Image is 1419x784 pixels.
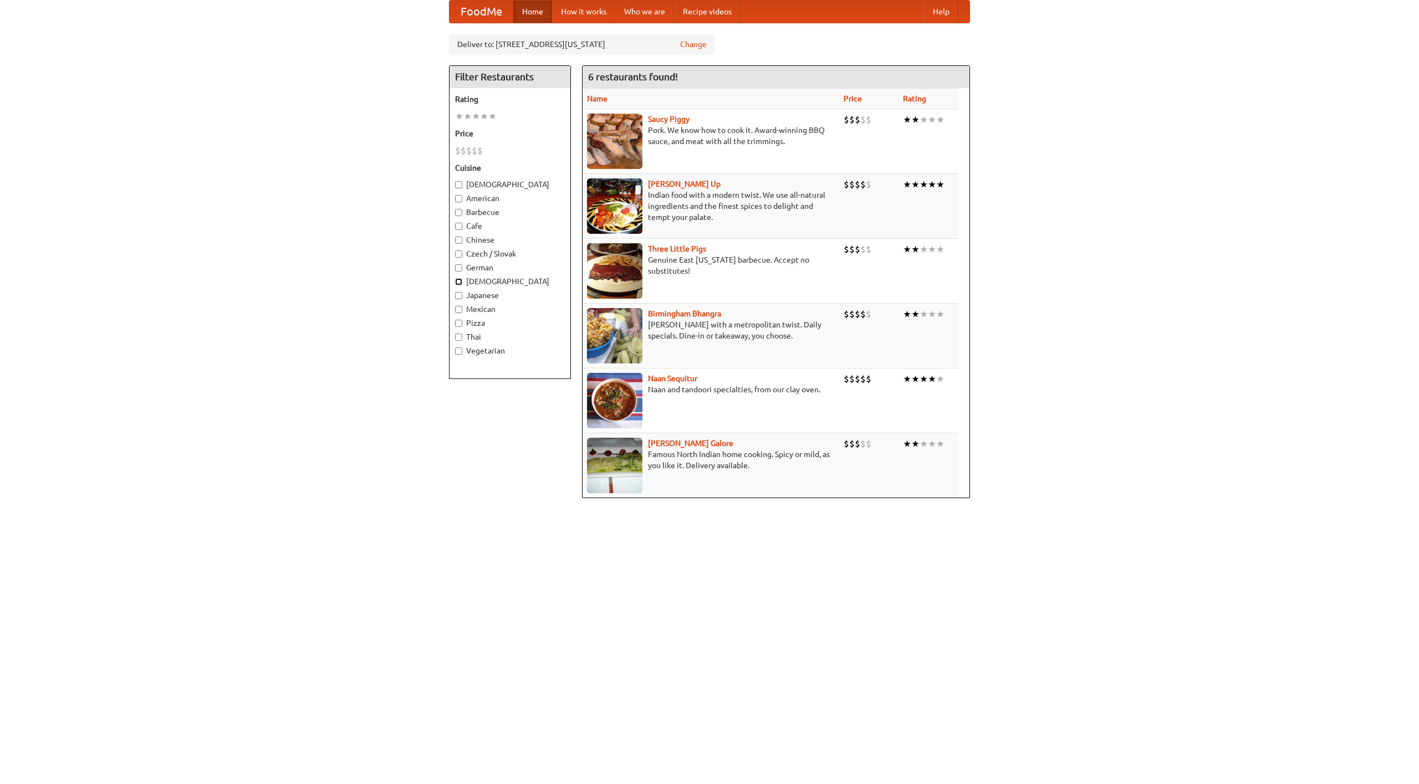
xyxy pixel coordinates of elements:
[648,309,721,318] a: Birmingham Bhangra
[920,308,928,320] li: ★
[849,308,855,320] li: $
[587,125,835,147] p: Pork. We know how to cook it. Award-winning BBQ sauce, and meat with all the trimmings.
[455,276,565,287] label: [DEMOGRAPHIC_DATA]
[455,207,565,218] label: Barbecue
[860,114,866,126] li: $
[455,304,565,315] label: Mexican
[855,178,860,191] li: $
[455,320,462,327] input: Pizza
[587,189,835,223] p: Indian food with a modern twist. We use all-natural ingredients and the finest spices to delight ...
[455,195,462,202] input: American
[648,180,721,188] a: [PERSON_NAME] Up
[455,248,565,259] label: Czech / Slovak
[860,243,866,255] li: $
[936,114,945,126] li: ★
[648,115,690,124] a: Saucy Piggy
[587,449,835,471] p: Famous North Indian home cooking. Spicy or mild, as you like it. Delivery available.
[455,162,565,173] h5: Cuisine
[455,306,462,313] input: Mexican
[911,243,920,255] li: ★
[455,264,462,271] input: German
[844,94,862,103] a: Price
[855,308,860,320] li: $
[587,178,642,234] img: curryup.jpg
[480,110,488,122] li: ★
[928,438,936,450] li: ★
[855,438,860,450] li: $
[455,292,462,299] input: Japanese
[911,178,920,191] li: ★
[920,243,928,255] li: ★
[903,178,911,191] li: ★
[450,1,513,23] a: FoodMe
[844,373,849,385] li: $
[455,290,565,301] label: Japanese
[455,179,565,190] label: [DEMOGRAPHIC_DATA]
[860,308,866,320] li: $
[472,110,480,122] li: ★
[587,319,835,341] p: [PERSON_NAME] with a metropolitan twist. Daily specials. Dine-in or takeaway, you choose.
[455,94,565,105] h5: Rating
[866,114,871,126] li: $
[587,438,642,493] img: currygalore.jpg
[936,178,945,191] li: ★
[450,66,570,88] h4: Filter Restaurants
[849,178,855,191] li: $
[455,347,462,355] input: Vegetarian
[903,373,911,385] li: ★
[455,250,462,258] input: Czech / Slovak
[849,243,855,255] li: $
[928,308,936,320] li: ★
[587,373,642,428] img: naansequitur.jpg
[928,373,936,385] li: ★
[924,1,958,23] a: Help
[587,254,835,276] p: Genuine East [US_STATE] barbecue. Accept no substitutes!
[455,145,461,157] li: $
[860,178,866,191] li: $
[860,438,866,450] li: $
[455,181,462,188] input: [DEMOGRAPHIC_DATA]
[615,1,674,23] a: Who we are
[588,71,678,82] ng-pluralize: 6 restaurants found!
[844,308,849,320] li: $
[903,308,911,320] li: ★
[552,1,615,23] a: How it works
[455,193,565,204] label: American
[866,308,871,320] li: $
[936,438,945,450] li: ★
[455,128,565,139] h5: Price
[903,438,911,450] li: ★
[674,1,741,23] a: Recipe videos
[587,243,642,299] img: littlepigs.jpg
[844,114,849,126] li: $
[463,110,472,122] li: ★
[455,262,565,273] label: German
[920,178,928,191] li: ★
[855,243,860,255] li: $
[455,237,462,244] input: Chinese
[911,373,920,385] li: ★
[513,1,552,23] a: Home
[903,243,911,255] li: ★
[855,373,860,385] li: $
[455,209,462,216] input: Barbecue
[466,145,472,157] li: $
[849,373,855,385] li: $
[928,114,936,126] li: ★
[911,308,920,320] li: ★
[920,438,928,450] li: ★
[928,178,936,191] li: ★
[648,439,733,448] a: [PERSON_NAME] Galore
[488,110,497,122] li: ★
[455,334,462,341] input: Thai
[449,34,715,54] div: Deliver to: [STREET_ADDRESS][US_STATE]
[455,234,565,245] label: Chinese
[461,145,466,157] li: $
[455,223,462,230] input: Cafe
[844,178,849,191] li: $
[903,114,911,126] li: ★
[860,373,866,385] li: $
[587,308,642,363] img: bhangra.jpg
